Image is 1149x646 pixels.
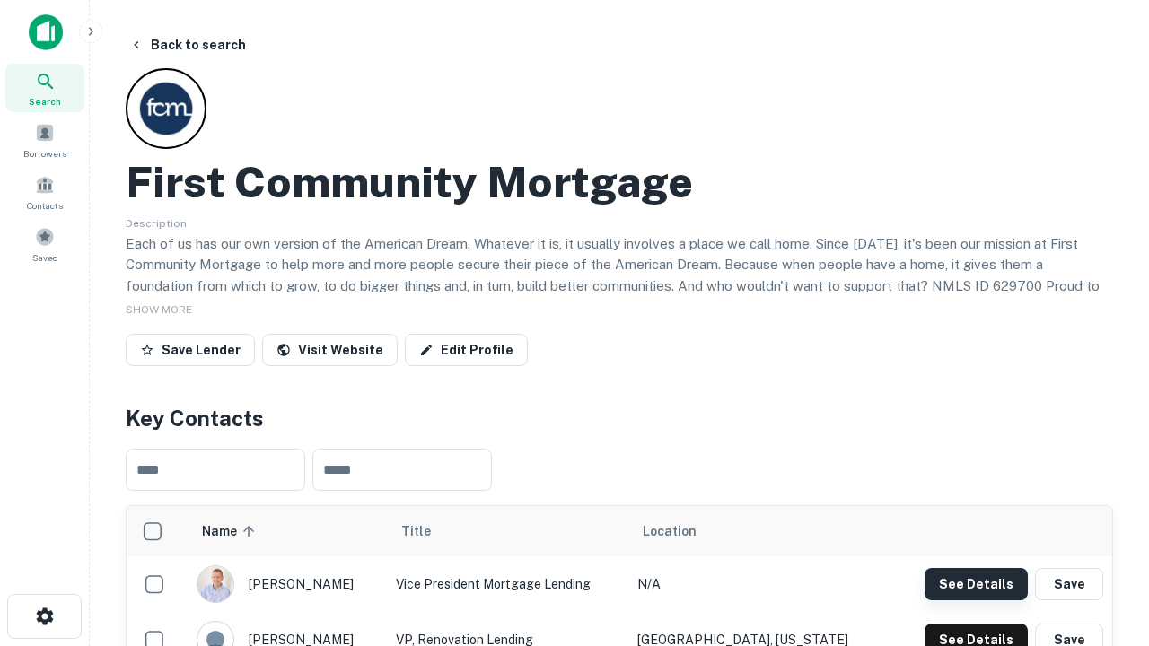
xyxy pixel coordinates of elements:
[23,146,66,161] span: Borrowers
[5,168,84,216] a: Contacts
[401,520,454,542] span: Title
[405,334,528,366] a: Edit Profile
[32,250,58,265] span: Saved
[5,220,84,268] a: Saved
[387,506,628,556] th: Title
[188,506,387,556] th: Name
[122,29,253,61] button: Back to search
[5,116,84,164] a: Borrowers
[5,64,84,112] a: Search
[197,566,233,602] img: 1520878720083
[643,520,697,542] span: Location
[1059,502,1149,589] iframe: Chat Widget
[27,198,63,213] span: Contacts
[126,156,693,208] h2: First Community Mortgage
[628,506,889,556] th: Location
[126,303,192,316] span: SHOW MORE
[628,556,889,612] td: N/A
[126,233,1113,318] p: Each of us has our own version of the American Dream. Whatever it is, it usually involves a place...
[29,14,63,50] img: capitalize-icon.png
[1035,568,1103,600] button: Save
[126,217,187,230] span: Description
[202,520,260,542] span: Name
[925,568,1028,600] button: See Details
[126,334,255,366] button: Save Lender
[262,334,398,366] a: Visit Website
[29,94,61,109] span: Search
[197,565,378,603] div: [PERSON_NAME]
[126,402,1113,434] h4: Key Contacts
[387,556,628,612] td: Vice President Mortgage Lending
